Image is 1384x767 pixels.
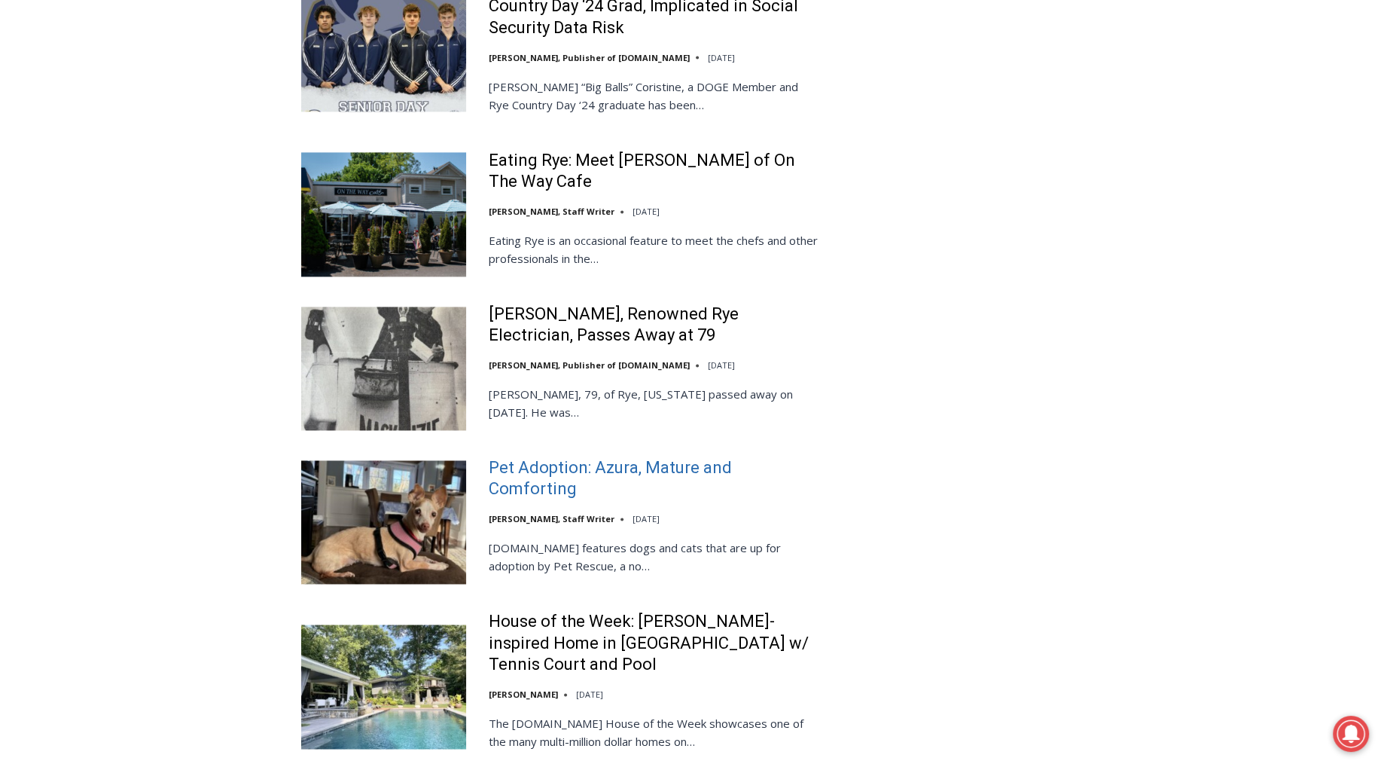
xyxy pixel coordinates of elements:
[489,359,690,371] a: [PERSON_NAME], Publisher of [DOMAIN_NAME]
[489,513,614,524] a: [PERSON_NAME], Staff Writer
[633,513,660,524] time: [DATE]
[489,231,819,267] p: Eating Rye is an occasional feature to meet the chefs and other professionals in the…
[633,206,660,217] time: [DATE]
[489,539,819,575] p: [DOMAIN_NAME] features dogs and cats that are up for adoption by Pet Rescue, a no…
[489,385,819,421] p: [PERSON_NAME], 79, of Rye, [US_STATE] passed away on [DATE]. He was…
[489,457,819,500] a: Pet Adoption: Azura, Mature and Comforting
[489,611,819,676] a: House of the Week: [PERSON_NAME]-inspired Home in [GEOGRAPHIC_DATA] w/ Tennis Court and Pool
[489,206,614,217] a: [PERSON_NAME], Staff Writer
[576,689,603,700] time: [DATE]
[708,359,735,371] time: [DATE]
[301,625,466,748] img: House of the Week: Frank Lloyd Wright-inspired Home in Rye Brook w/ Tennis Court and Pool
[489,304,819,347] a: [PERSON_NAME], Renowned Rye Electrician, Passes Away at 79
[301,460,466,584] img: Pet Adoption: Azura, Mature and Comforting
[708,52,735,63] time: [DATE]
[489,689,558,700] a: [PERSON_NAME]
[489,714,819,750] p: The [DOMAIN_NAME] House of the Week showcases one of the many multi-million dollar homes on…
[489,52,690,63] a: [PERSON_NAME], Publisher of [DOMAIN_NAME]
[489,150,819,193] a: Eating Rye: Meet [PERSON_NAME] of On The Way Cafe
[489,78,819,114] p: [PERSON_NAME] “Big Balls” Coristine, a DOGE Member and Rye Country Day ‘24 graduate has been…
[301,152,466,276] img: Eating Rye: Meet Joseph Mortelliti of On The Way Cafe
[301,307,466,430] img: Greg MacKenzie, Renowned Rye Electrician, Passes Away at 79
